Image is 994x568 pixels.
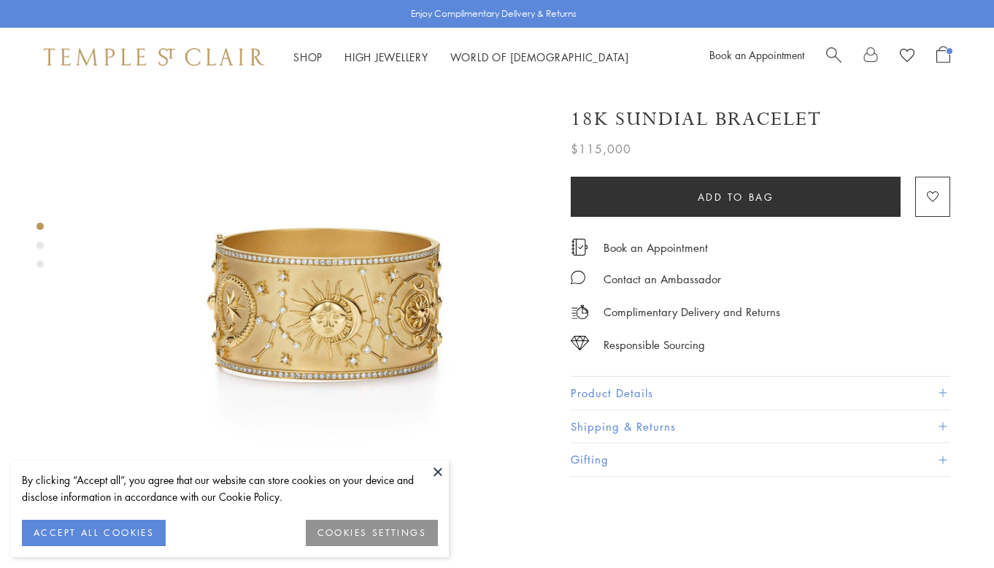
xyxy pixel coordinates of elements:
[571,139,631,158] span: $115,000
[709,47,804,62] a: Book an Appointment
[571,270,585,285] img: MessageIcon-01_2.svg
[571,303,589,321] img: icon_delivery.svg
[571,107,822,132] h1: 18K Sundial Bracelet
[604,270,721,288] div: Contact an Ambassador
[95,86,549,540] img: 18K Sundial Bracelet
[571,377,950,410] button: Product Details
[826,46,841,68] a: Search
[571,443,950,476] button: Gifting
[571,177,901,217] button: Add to bag
[900,46,914,68] a: View Wishlist
[604,336,705,354] div: Responsible Sourcing
[604,239,708,256] a: Book an Appointment
[306,520,438,546] button: COOKIES SETTINGS
[604,303,780,321] p: Complimentary Delivery and Returns
[450,50,629,64] a: World of [DEMOGRAPHIC_DATA]World of [DEMOGRAPHIC_DATA]
[936,46,950,68] a: Open Shopping Bag
[293,50,323,64] a: ShopShop
[293,48,629,66] nav: Main navigation
[698,189,774,205] span: Add to bag
[571,410,950,443] button: Shipping & Returns
[571,239,588,256] img: icon_appointment.svg
[571,336,589,350] img: icon_sourcing.svg
[44,48,264,66] img: Temple St. Clair
[411,7,577,21] p: Enjoy Complimentary Delivery & Returns
[344,50,428,64] a: High JewelleryHigh Jewellery
[36,219,44,280] div: Product gallery navigation
[22,472,438,505] div: By clicking “Accept all”, you agree that our website can store cookies on your device and disclos...
[22,520,166,546] button: ACCEPT ALL COOKIES
[921,499,979,553] iframe: Gorgias live chat messenger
